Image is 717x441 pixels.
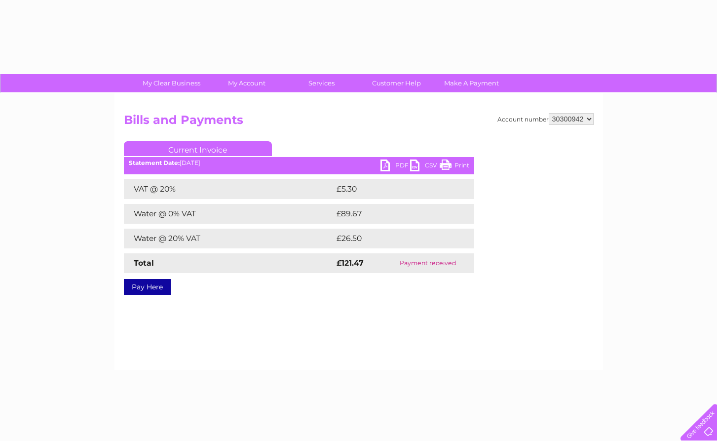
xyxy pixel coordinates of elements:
td: £26.50 [334,229,454,248]
div: Account number [497,113,594,125]
a: Services [281,74,362,92]
td: Payment received [382,253,474,273]
a: Customer Help [356,74,437,92]
strong: £121.47 [337,258,364,268]
div: [DATE] [124,160,474,166]
a: Make A Payment [431,74,512,92]
td: Water @ 0% VAT [124,204,334,224]
a: Current Invoice [124,141,272,156]
a: CSV [410,160,440,174]
a: Print [440,160,469,174]
td: £5.30 [334,179,451,199]
td: £89.67 [334,204,454,224]
a: Pay Here [124,279,171,295]
h2: Bills and Payments [124,113,594,132]
strong: Total [134,258,154,268]
td: VAT @ 20% [124,179,334,199]
td: Water @ 20% VAT [124,229,334,248]
a: My Clear Business [131,74,212,92]
b: Statement Date: [129,159,180,166]
a: PDF [380,160,410,174]
a: My Account [206,74,287,92]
